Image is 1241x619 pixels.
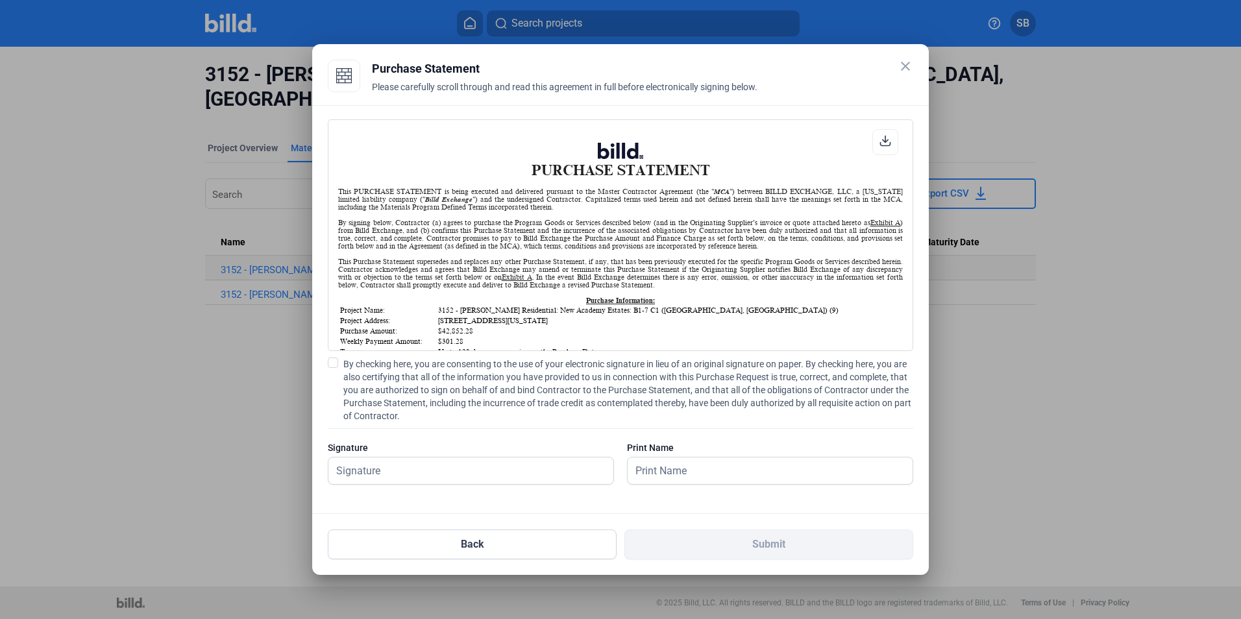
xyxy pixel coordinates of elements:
[328,441,614,454] div: Signature
[586,297,655,304] u: Purchase Information:
[328,457,599,484] input: Signature
[339,347,436,356] td: Term:
[624,529,913,559] button: Submit
[437,326,902,335] td: $42,852.28
[898,58,913,74] mat-icon: close
[338,143,903,178] h1: PURCHASE STATEMENT
[338,188,903,211] div: This PURCHASE STATEMENT is being executed and delivered pursuant to the Master Contractor Agreeme...
[628,457,898,484] input: Print Name
[339,316,436,325] td: Project Address:
[425,195,473,203] i: Billd Exchange
[343,358,913,422] span: By checking here, you are consenting to the use of your electronic signature in lieu of an origin...
[714,188,730,195] i: MCA
[339,337,436,346] td: Weekly Payment Amount:
[627,441,913,454] div: Print Name
[437,316,902,325] td: [STREET_ADDRESS][US_STATE]
[328,529,617,559] button: Back
[502,273,532,281] u: Exhibit A
[437,306,902,315] td: 3152 - [PERSON_NAME] Residential: New Academy Estates: B1-7 C1 ([GEOGRAPHIC_DATA], [GEOGRAPHIC_DA...
[870,219,900,226] u: Exhibit A
[339,306,436,315] td: Project Name:
[437,337,902,346] td: $301.28
[372,80,913,109] div: Please carefully scroll through and read this agreement in full before electronically signing below.
[372,60,913,78] div: Purchase Statement
[338,219,903,250] div: By signing below, Contractor (a) agrees to purchase the Program Goods or Services described below...
[339,326,436,335] td: Purchase Amount:
[437,347,902,356] td: Up to 120 days, commencing on the Purchase Date
[338,258,903,289] div: This Purchase Statement supersedes and replaces any other Purchase Statement, if any, that has be...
